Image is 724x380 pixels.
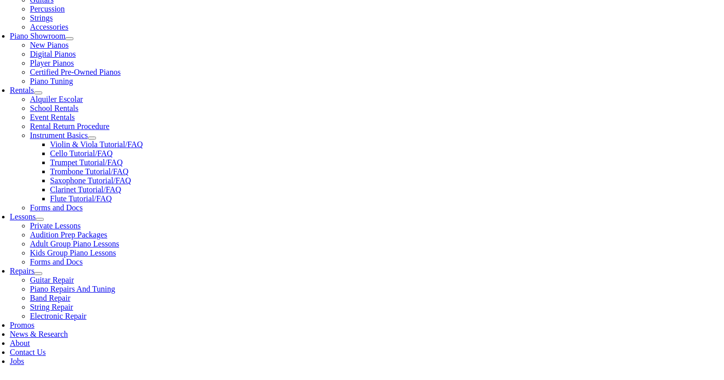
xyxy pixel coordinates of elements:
[30,77,73,85] a: Piano Tuning
[50,149,113,158] a: Cello Tutorial/FAQ
[30,285,115,293] a: Piano Repairs And Tuning
[36,218,44,221] button: Open submenu of Lessons
[30,294,70,302] a: Band Repair
[10,348,46,356] a: Contact Us
[10,339,30,347] a: About
[30,303,73,311] a: String Repair
[30,122,110,131] a: Rental Return Procedure
[10,330,68,338] a: News & Research
[50,158,123,167] a: Trumpet Tutorial/FAQ
[88,137,96,140] button: Open submenu of Instrument Basics
[30,113,75,121] a: Event Rentals
[34,91,42,94] button: Open submenu of Rentals
[30,23,68,31] a: Accessories
[10,86,34,94] a: Rentals
[50,185,122,194] a: Clarinet Tutorial/FAQ
[30,59,74,67] a: Player Pianos
[34,272,42,275] button: Open submenu of Repairs
[10,357,24,365] a: Jobs
[30,258,83,266] a: Forms and Docs
[10,267,35,275] a: Repairs
[65,37,73,40] button: Open submenu of Piano Showroom
[50,140,143,149] a: Violin & Viola Tutorial/FAQ
[10,212,36,221] a: Lessons
[30,131,88,140] a: Instrument Basics
[30,203,83,212] a: Forms and Docs
[10,321,35,329] a: Promos
[30,221,81,230] a: Private Lessons
[50,167,129,176] a: Trombone Tutorial/FAQ
[30,239,119,248] a: Adult Group Piano Lessons
[30,104,78,112] a: School Rentals
[30,230,108,239] a: Audition Prep Packages
[30,312,86,320] a: Electronic Repair
[30,248,116,257] a: Kids Group Piano Lessons
[30,276,74,284] a: Guitar Repair
[30,95,83,103] a: Alquiler Escolar
[30,68,121,76] a: Certified Pre-Owned Pianos
[10,32,66,40] a: Piano Showroom
[50,176,131,185] a: Saxophone Tutorial/FAQ
[30,14,53,22] a: Strings
[50,194,112,203] a: Flute Tutorial/FAQ
[30,41,69,49] a: New Pianos
[30,5,65,13] a: Percussion
[30,50,76,58] a: Digital Pianos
